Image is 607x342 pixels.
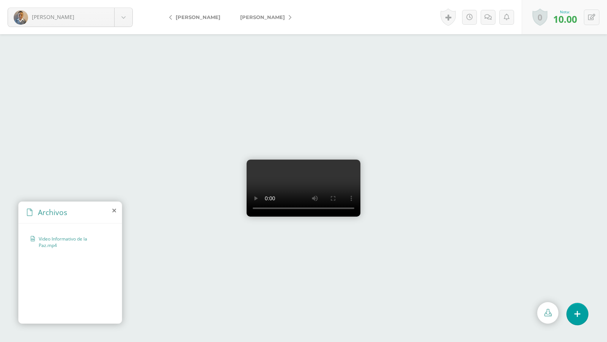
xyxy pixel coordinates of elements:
span: [PERSON_NAME] [32,13,74,21]
span: Archivos [38,207,67,217]
i: close [112,207,116,214]
a: 0 [532,8,547,26]
span: Video Informativo de la Paz.mp4 [39,236,106,249]
div: Nota: [553,9,577,14]
img: 744432ca0def4a810fa57b5fee422ad5.png [14,10,28,25]
span: [PERSON_NAME] [240,14,285,20]
span: 10.00 [553,13,577,25]
a: [PERSON_NAME] [163,8,230,26]
a: [PERSON_NAME] [230,8,297,26]
a: [PERSON_NAME] [8,8,132,27]
span: [PERSON_NAME] [176,14,220,20]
